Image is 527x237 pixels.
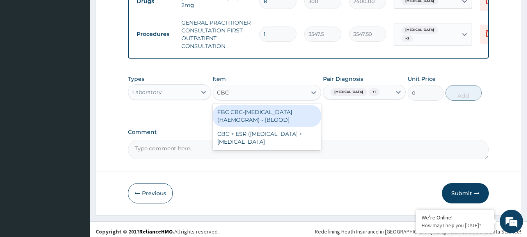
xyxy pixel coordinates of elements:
[45,69,108,148] span: We're online!
[213,105,321,127] div: FBC CBC-[MEDICAL_DATA] (HAEMOGRAM) - [BLOOD]
[41,44,131,54] div: Chat with us now
[422,214,488,221] div: We're Online!
[445,85,482,101] button: Add
[213,75,226,83] label: Item
[330,88,367,96] span: [MEDICAL_DATA]
[315,228,521,235] div: Redefining Heath Insurance in [GEOGRAPHIC_DATA] using Telemedicine and Data Science!
[4,156,149,183] textarea: Type your message and hit 'Enter'
[408,75,436,83] label: Unit Price
[139,228,173,235] a: RelianceHMO
[401,26,438,34] span: [MEDICAL_DATA]
[14,39,32,59] img: d_794563401_company_1708531726252_794563401
[128,129,489,135] label: Comment
[128,4,147,23] div: Minimize live chat window
[323,75,363,83] label: Pair Diagnosis
[177,15,256,54] td: GENERAL PRACTITIONER CONSULTATION FIRST OUTPATIENT CONSULTATION
[422,222,488,229] p: How may I help you today?
[369,88,380,96] span: + 1
[213,127,321,149] div: CBC + ESR ([MEDICAL_DATA] + [MEDICAL_DATA]
[401,35,413,43] span: + 3
[128,76,144,82] label: Types
[133,27,177,41] td: Procedures
[128,183,173,203] button: Previous
[132,88,162,96] div: Laboratory
[442,183,489,203] button: Submit
[96,228,174,235] strong: Copyright © 2017 .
